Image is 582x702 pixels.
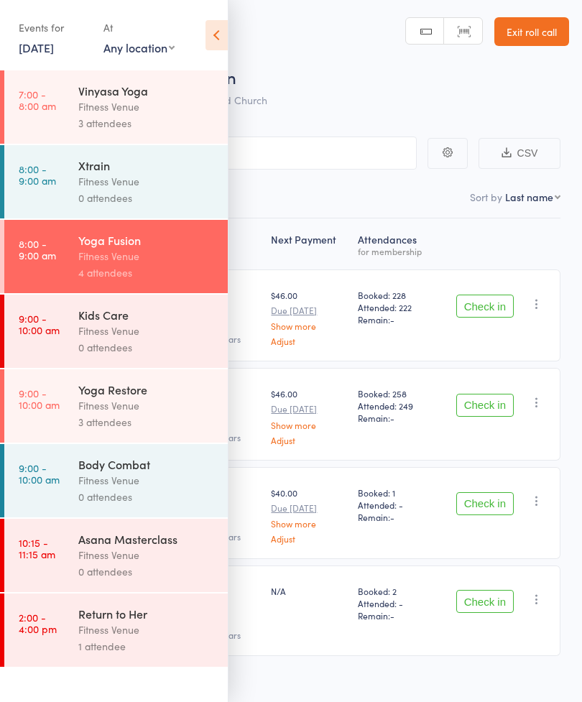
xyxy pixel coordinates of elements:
time: 2:00 - 4:00 pm [19,611,57,634]
div: Next Payment [265,225,351,263]
a: Adjust [271,336,346,346]
div: Any location [103,40,175,55]
time: 8:00 - 9:00 am [19,163,56,186]
div: 3 attendees [78,115,216,131]
div: At [103,16,175,40]
div: Kids Care [78,307,216,323]
div: Yoga Restore [78,382,216,397]
div: Fitness Venue [78,622,216,638]
div: Events for [19,16,89,40]
span: - [390,313,394,325]
span: Remain: [358,511,431,523]
small: Due [DATE] [271,404,346,414]
div: for membership [358,246,431,256]
small: Due [DATE] [271,503,346,513]
div: Body Combat [78,456,216,472]
a: 10:15 -11:15 amAsana MasterclassFitness Venue0 attendees [4,519,228,592]
div: Asana Masterclass [78,531,216,547]
a: Adjust [271,534,346,543]
div: Fitness Venue [78,173,216,190]
div: $40.00 [271,486,346,543]
a: 9:00 -10:00 amKids CareFitness Venue0 attendees [4,295,228,368]
button: Check in [456,590,514,613]
time: 9:00 - 10:00 am [19,387,60,410]
div: Last name [505,190,553,204]
a: 2:00 -4:00 pmReturn to HerFitness Venue1 attendee [4,594,228,667]
div: 0 attendees [78,339,216,356]
span: - [390,511,394,523]
div: $46.00 [271,289,346,346]
a: Show more [271,321,346,331]
label: Sort by [470,190,502,204]
div: Fitness Venue [78,472,216,489]
div: N/A [271,585,346,597]
a: 7:00 -8:00 amVinyasa YogaFitness Venue3 attendees [4,70,228,144]
a: Show more [271,519,346,528]
span: Booked: 258 [358,387,431,400]
a: 8:00 -9:00 amYoga FusionFitness Venue4 attendees [4,220,228,293]
button: Check in [456,492,514,515]
small: Due [DATE] [271,305,346,315]
span: Remain: [358,609,431,622]
div: Fitness Venue [78,397,216,414]
a: [DATE] [19,40,54,55]
a: 9:00 -10:00 amBody CombatFitness Venue0 attendees [4,444,228,517]
button: CSV [479,138,560,169]
button: Check in [456,394,514,417]
time: 9:00 - 10:00 am [19,462,60,485]
time: 8:00 - 9:00 am [19,238,56,261]
div: $46.00 [271,387,346,444]
a: Adjust [271,435,346,445]
time: 10:15 - 11:15 am [19,537,55,560]
div: Fitness Venue [78,323,216,339]
a: 9:00 -10:00 amYoga RestoreFitness Venue3 attendees [4,369,228,443]
div: 0 attendees [78,489,216,505]
div: 3 attendees [78,414,216,430]
div: Atten­dances [352,225,437,263]
span: - [390,609,394,622]
span: Attended: 222 [358,301,431,313]
div: Fitness Venue [78,547,216,563]
span: Old Church [215,93,267,107]
span: Attended: 249 [358,400,431,412]
span: Attended: - [358,597,431,609]
div: 0 attendees [78,190,216,206]
div: 4 attendees [78,264,216,281]
div: 0 attendees [78,563,216,580]
span: - [390,412,394,424]
div: Xtrain [78,157,216,173]
div: Yoga Fusion [78,232,216,248]
a: Exit roll call [494,17,569,46]
span: Booked: 2 [358,585,431,597]
a: 8:00 -9:00 amXtrainFitness Venue0 attendees [4,145,228,218]
span: Booked: 228 [358,289,431,301]
button: Check in [456,295,514,318]
div: 1 attendee [78,638,216,655]
span: Booked: 1 [358,486,431,499]
time: 9:00 - 10:00 am [19,313,60,336]
span: Remain: [358,313,431,325]
div: Fitness Venue [78,98,216,115]
span: Attended: - [358,499,431,511]
a: Show more [271,420,346,430]
div: Fitness Venue [78,248,216,264]
div: Return to Her [78,606,216,622]
span: Remain: [358,412,431,424]
div: Vinyasa Yoga [78,83,216,98]
time: 7:00 - 8:00 am [19,88,56,111]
